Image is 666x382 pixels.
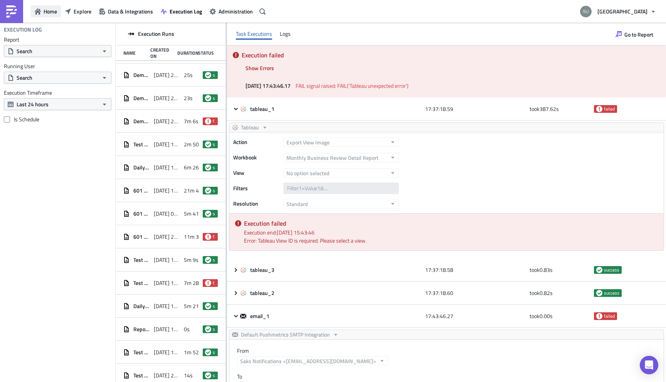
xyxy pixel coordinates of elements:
[5,5,18,18] img: PushMetrics
[213,326,215,332] span: success
[133,233,150,240] span: 601 Store Sales
[206,5,257,17] button: Administration
[133,256,150,263] span: Test executive commentary
[154,72,180,79] span: [DATE] 20:15
[205,72,211,78] span: success
[184,349,202,356] span: 1m 52s
[530,102,590,116] div: took 387.62 s
[205,141,211,147] span: success
[236,28,272,40] div: Task Executions
[530,263,590,277] div: took 0.83 s
[233,183,279,194] label: Filters
[205,234,211,240] span: failed
[244,236,658,245] div: Error: Tableau View ID is required. Please select a view.
[95,5,157,17] a: Data & Integrations
[213,257,215,263] span: success
[425,309,526,323] div: 17:43:46.27
[596,313,602,319] span: failed
[184,141,202,148] span: 2m 50s
[133,303,150,310] span: Daily Sales Flash with FC
[530,309,590,323] div: took 0.00 s
[154,372,180,379] span: [DATE] 22:33
[184,233,205,240] span: 11m 38s
[133,72,150,79] span: Demand To Net
[133,141,150,148] span: Test executive commentary
[283,137,399,147] button: Export View Image
[213,280,215,286] span: failed
[205,257,211,263] span: success
[205,211,211,217] span: success
[184,372,193,379] span: 14s
[17,47,32,55] span: Search
[205,280,211,286] span: failed
[184,187,205,194] span: 21m 41s
[286,169,330,177] span: No option selected
[108,7,153,15] span: Data & Integrations
[198,50,214,56] div: Status
[133,95,150,102] span: Demand To Net
[233,167,279,179] label: View
[4,63,111,70] label: Running User
[205,372,211,379] span: success
[237,373,656,380] label: To
[154,164,180,171] span: [DATE] 15:16
[244,220,658,226] h5: Execution failed
[233,198,279,209] label: Resolution
[4,89,111,96] label: Execution Timeframe
[154,256,180,263] span: [DATE] 16:52
[237,356,388,365] button: Saks Notifications <[EMAIL_ADDRESS][DOMAIN_NAME]>
[74,7,91,15] span: Explore
[205,164,211,171] span: success
[219,7,253,15] span: Administration
[612,28,657,40] button: Go to Report
[250,106,276,112] span: tableau_1
[250,266,276,273] span: tableau_3
[154,187,180,194] span: [DATE] 14:00
[213,234,215,240] span: failed
[205,349,211,355] span: success
[205,95,211,101] span: success
[296,82,409,90] span: FAIL signal raised: FAIL('Tableau unexpected error')
[184,118,198,125] span: 7m 6s
[123,50,146,56] div: Name
[640,356,658,374] div: Open Intercom Messenger
[133,349,150,356] span: Test executive commentary
[604,290,619,296] span: success
[244,228,658,236] div: Execution end: [DATE] 15:43:46
[154,95,180,102] span: [DATE] 20:09
[229,123,271,132] button: Tableau
[133,118,150,125] span: Demand To Net
[133,187,150,194] span: 601 Store Sales
[242,52,660,58] h5: Execution failed
[4,26,42,33] h4: Execution Log
[154,349,180,356] span: [DATE] 16:00
[250,290,276,297] span: tableau_2
[205,188,211,194] span: success
[596,290,602,296] span: success
[286,154,378,162] span: Monthly Business Review Detail Report
[530,286,590,300] div: took 0.82 s
[17,74,32,82] span: Search
[4,98,111,110] button: Last 24 hours
[184,303,202,310] span: 5m 21s
[170,7,202,15] span: Execution Log
[233,152,279,163] label: Workbook
[596,106,602,112] span: failed
[4,72,111,84] button: Search
[157,5,206,17] button: Execution Log
[246,82,294,90] span: [DATE] 17:43:46.17
[575,3,660,20] button: [GEOGRAPHIC_DATA]
[597,7,647,15] span: [GEOGRAPHIC_DATA]
[579,5,592,18] img: Avatar
[283,168,399,178] button: No option selected
[283,183,399,194] input: Filter1=Value1&...
[133,164,150,171] span: Daily Sales Flash with FC
[154,303,180,310] span: [DATE] 16:34
[150,47,173,59] div: Created On
[425,263,526,277] div: 17:37:18.58
[240,357,376,365] span: Saks Notifications <[EMAIL_ADDRESS][DOMAIN_NAME]>
[4,36,111,43] label: Report
[213,141,215,147] span: success
[604,267,619,273] span: success
[4,116,111,123] label: Is Schedule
